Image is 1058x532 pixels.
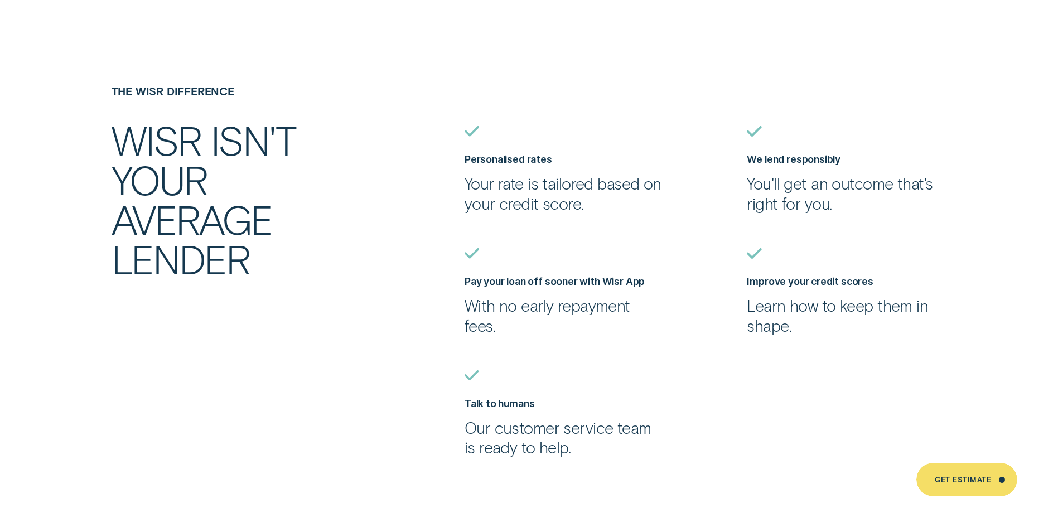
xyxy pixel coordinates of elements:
[465,275,645,287] label: Pay your loan off sooner with Wisr App
[916,463,1017,496] a: Get Estimate
[747,173,946,214] p: You'll get an outcome that's right for you.
[747,275,873,287] label: Improve your credit scores
[747,296,946,336] p: Learn how to keep them in shape.
[465,398,535,409] label: Talk to humans
[465,173,664,214] p: Your rate is tailored based on your credit score.
[465,296,664,336] p: With no early repayment fees.
[112,85,381,98] h4: The Wisr Difference
[465,153,552,165] label: Personalised rates
[747,153,840,165] label: We lend responsibly
[112,120,356,278] h2: Wisr isn't your average lender
[465,418,664,458] p: Our customer service team is ready to help.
